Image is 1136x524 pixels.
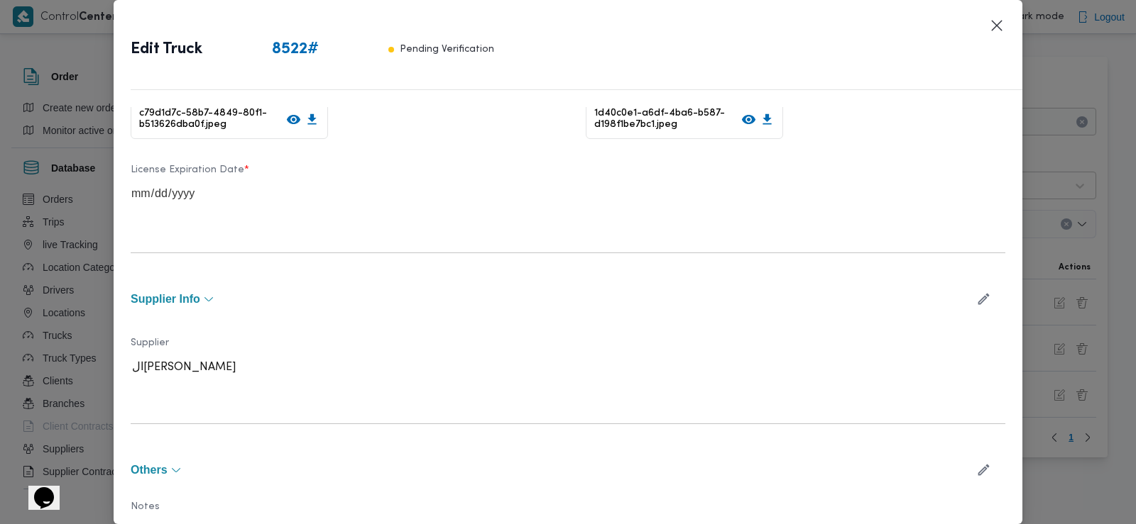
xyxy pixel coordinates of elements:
[131,165,550,186] label: License Expiration Date
[131,294,962,305] button: Supplier Info
[272,38,319,61] span: 8522 #
[131,501,1005,523] label: Notes
[400,38,494,61] p: Pending Verification
[14,467,60,510] iframe: chat widget
[131,464,168,476] span: Others
[988,17,1005,34] button: Closes this modal window
[131,17,494,82] div: Edit Truck
[131,338,550,359] label: Supplier
[131,464,962,476] button: Others
[131,99,328,139] div: c79d1d7c-58b7-4849-80f1-b513626dba0f.jpeg
[131,186,550,201] input: DD/MM/YYY
[586,99,783,139] div: 1d40c0e1-a6df-4ba6-b587-d198f1be7bc1.jpeg
[131,294,200,305] span: Supplier Info
[131,319,1005,398] div: Supplier Info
